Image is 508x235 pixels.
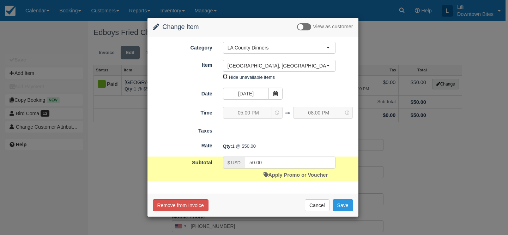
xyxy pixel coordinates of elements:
[228,160,241,165] small: $ USD
[147,157,218,166] label: Subtotal
[147,88,218,98] label: Date
[163,23,199,30] span: Change Item
[223,42,335,54] button: LA County Dinners
[223,60,335,72] button: [GEOGRAPHIC_DATA], [GEOGRAPHIC_DATA] - Dinner
[147,42,218,52] label: Category
[305,199,329,211] button: Cancel
[264,172,328,178] a: Apply Promo or Voucher
[147,140,218,149] label: Rate
[228,44,326,51] span: LA County Dinners
[333,199,353,211] button: Save
[153,199,208,211] button: Remove from Invoice
[223,143,232,149] strong: Qty
[218,140,358,152] div: 1 @ $50.00
[229,75,275,80] label: Hide unavailable items
[147,125,218,135] label: Taxes
[147,59,218,69] label: Item
[147,107,218,117] label: Time
[313,24,353,30] span: View as customer
[228,62,326,69] span: [GEOGRAPHIC_DATA], [GEOGRAPHIC_DATA] - Dinner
